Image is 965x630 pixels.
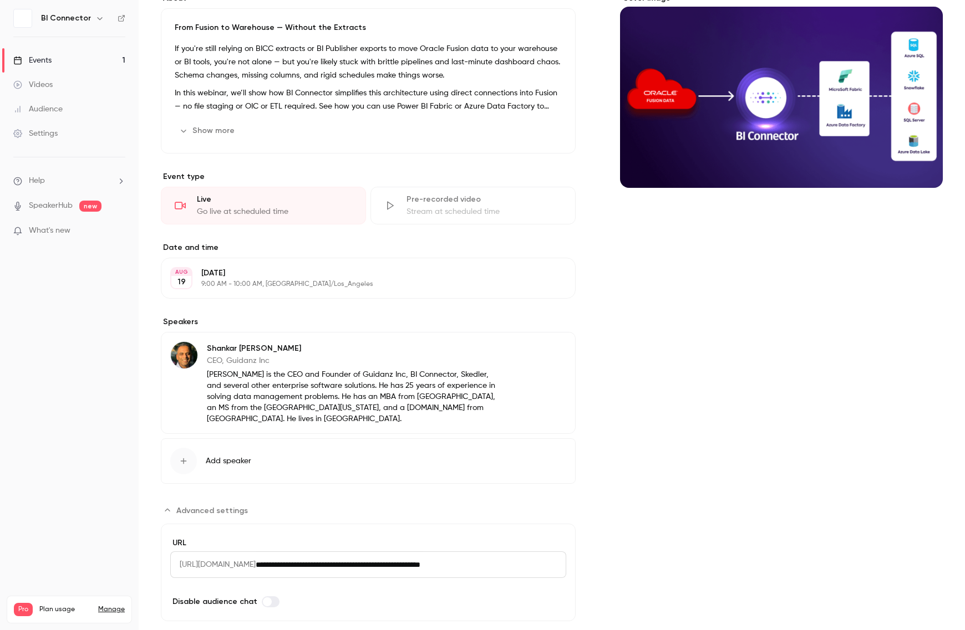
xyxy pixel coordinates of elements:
[370,187,576,224] div: Pre-recorded videoStream at scheduled time
[41,13,91,24] h6: BI Connector
[98,605,125,614] a: Manage
[112,226,125,236] iframe: Noticeable Trigger
[207,369,504,424] p: [PERSON_NAME] is the CEO and Founder of Guidanz Inc, BI Connector, Skedler, and several other ent...
[161,171,576,182] p: Event type
[13,175,125,187] li: help-dropdown-opener
[201,280,517,289] p: 9:00 AM - 10:00 AM, [GEOGRAPHIC_DATA]/Los_Angeles
[172,596,257,607] span: Disable audience chat
[207,343,504,354] p: Shankar [PERSON_NAME]
[407,206,562,217] div: Stream at scheduled time
[79,201,101,212] span: new
[14,9,32,27] img: BI Connector
[13,79,53,90] div: Videos
[176,505,248,516] span: Advanced settings
[13,104,63,115] div: Audience
[14,603,33,616] span: Pro
[13,128,58,139] div: Settings
[161,501,255,519] button: Advanced settings
[171,268,191,276] div: AUG
[13,55,52,66] div: Events
[161,501,576,621] section: Advanced settings
[175,122,241,140] button: Show more
[29,225,70,237] span: What's new
[175,86,562,113] p: In this webinar, we’ll show how BI Connector simplifies this architecture using direct connection...
[170,551,256,578] span: [URL][DOMAIN_NAME]
[175,22,562,33] p: From Fusion to Warehouse — Without the Extracts
[39,605,92,614] span: Plan usage
[29,175,45,187] span: Help
[161,438,576,484] button: Add speaker
[175,42,562,82] p: If you're still relying on BICC extracts or BI Publisher exports to move Oracle Fusion data to yo...
[206,455,251,467] span: Add speaker
[171,342,197,368] img: Shankar Radhakrishnan
[201,268,517,279] p: [DATE]
[161,332,576,434] div: Shankar RadhakrishnanShankar [PERSON_NAME]CEO, Guidanz Inc[PERSON_NAME] is the CEO and Founder of...
[29,200,73,212] a: SpeakerHub
[197,206,352,217] div: Go live at scheduled time
[161,242,576,253] label: Date and time
[197,194,352,205] div: Live
[161,187,366,224] div: LiveGo live at scheduled time
[161,316,576,327] label: Speakers
[207,355,504,366] p: CEO, Guidanz Inc
[170,537,566,549] label: URL
[177,276,186,288] p: 19
[407,194,562,205] div: Pre-recorded video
